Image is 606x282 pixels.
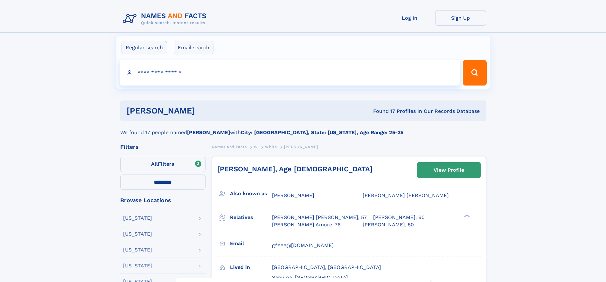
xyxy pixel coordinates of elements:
div: [US_STATE] [123,247,152,252]
button: Search Button [463,60,486,86]
a: Names and Facts [212,143,247,151]
a: [PERSON_NAME], 60 [373,214,425,221]
a: [PERSON_NAME], 50 [363,221,414,228]
h1: [PERSON_NAME] [127,107,284,115]
a: Log In [384,10,435,26]
input: search input [120,60,460,86]
label: Regular search [122,41,167,54]
h3: Also known as [230,188,272,199]
a: Sign Up [435,10,486,26]
span: [PERSON_NAME] [272,192,314,198]
div: [US_STATE] [123,263,152,268]
div: ❯ [463,214,470,218]
div: Browse Locations [120,197,205,203]
label: Email search [174,41,213,54]
span: All [151,161,158,167]
span: Sapulpa, [GEOGRAPHIC_DATA] [272,274,348,280]
a: [PERSON_NAME], Age [DEMOGRAPHIC_DATA] [217,165,373,173]
div: [US_STATE] [123,216,152,221]
div: [US_STATE] [123,231,152,237]
a: W [254,143,258,151]
span: White [265,145,277,149]
a: [PERSON_NAME] [PERSON_NAME], 57 [272,214,367,221]
a: [PERSON_NAME] Amore, 76 [272,221,341,228]
div: Filters [120,144,205,150]
a: White [265,143,277,151]
a: View Profile [417,162,480,178]
b: [PERSON_NAME] [187,129,230,135]
div: Found 17 Profiles In Our Records Database [284,108,480,115]
h3: Lived in [230,262,272,273]
b: City: [GEOGRAPHIC_DATA], State: [US_STATE], Age Range: 25-35 [241,129,403,135]
label: Filters [120,157,205,172]
div: We found 17 people named with . [120,121,486,136]
span: [GEOGRAPHIC_DATA], [GEOGRAPHIC_DATA] [272,264,381,270]
h3: Email [230,238,272,249]
span: [PERSON_NAME] [PERSON_NAME] [363,192,449,198]
div: View Profile [434,163,464,177]
h3: Relatives [230,212,272,223]
span: [PERSON_NAME] [284,145,318,149]
span: W [254,145,258,149]
img: Logo Names and Facts [120,10,212,27]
